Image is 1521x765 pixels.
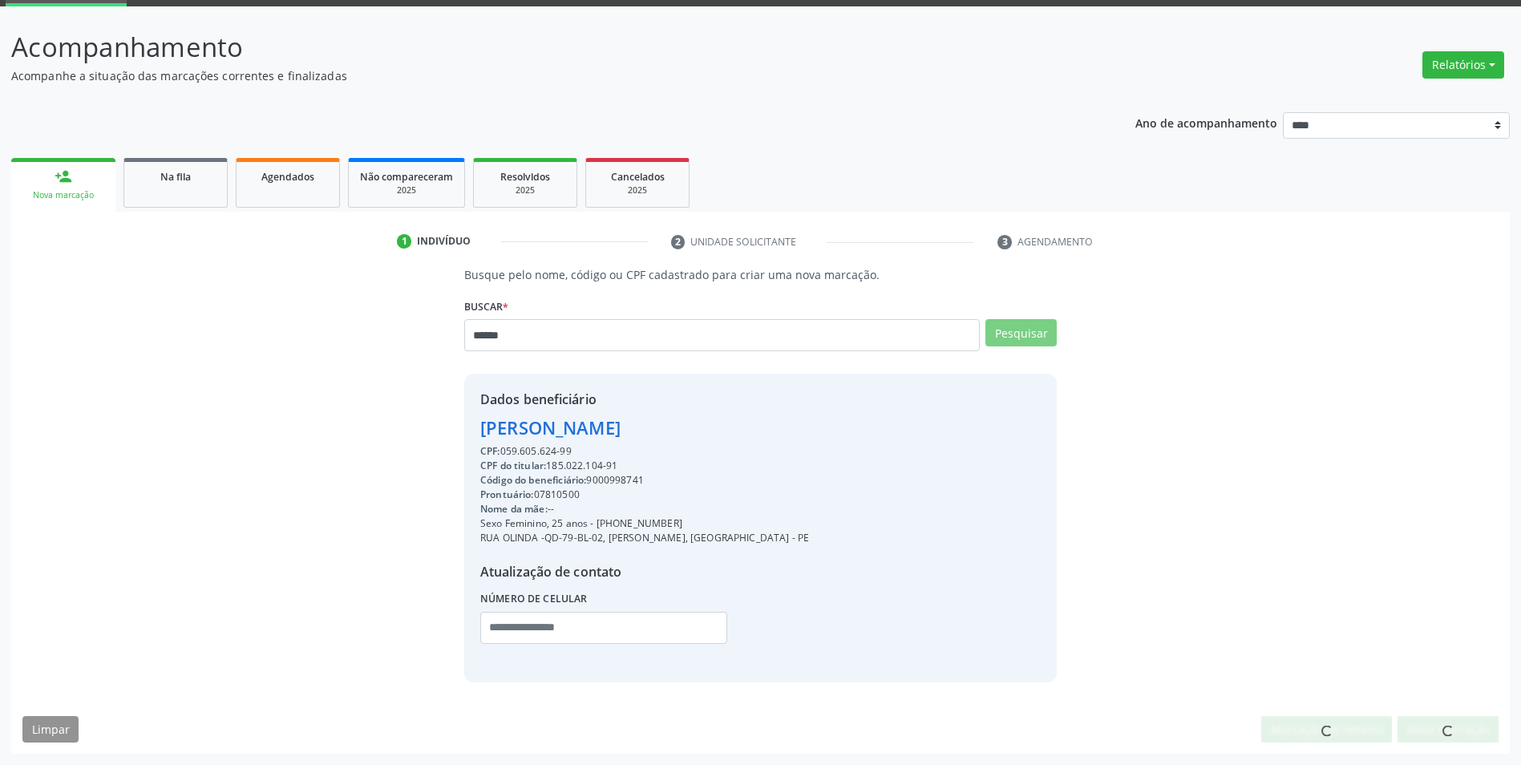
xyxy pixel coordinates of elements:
div: 2025 [360,184,453,196]
div: Sexo Feminino, 25 anos - [PHONE_NUMBER] [480,516,809,531]
div: 059.605.624-99 [480,444,809,459]
div: Indivíduo [417,234,471,249]
span: Cancelados [611,170,665,184]
div: 2025 [485,184,565,196]
span: Na fila [160,170,191,184]
div: Atualização de contato [480,562,809,581]
div: Dados beneficiário [480,390,809,409]
div: 9000998741 [480,473,809,488]
div: 1 [397,234,411,249]
button: Pesquisar [985,319,1057,346]
span: CPF: [480,444,500,458]
div: 185.022.104-91 [480,459,809,473]
span: Agendados [261,170,314,184]
span: Não compareceram [360,170,453,184]
div: [PERSON_NAME] [480,415,809,441]
div: -- [480,502,809,516]
span: Prontuário: [480,488,534,501]
p: Busque pelo nome, código ou CPF cadastrado para criar uma nova marcação. [464,266,1057,283]
span: Código do beneficiário: [480,473,586,487]
label: Buscar [464,294,508,319]
span: CPF do titular: [480,459,546,472]
p: Acompanhe a situação das marcações correntes e finalizadas [11,67,1060,84]
span: Nome da mãe: [480,502,548,516]
div: person_add [55,168,72,185]
div: 07810500 [480,488,809,502]
span: Resolvidos [500,170,550,184]
label: Número de celular [480,587,588,612]
div: 2025 [597,184,678,196]
div: RUA OLINDA -QD-79-BL-02, [PERSON_NAME], [GEOGRAPHIC_DATA] - PE [480,531,809,545]
div: Nova marcação [22,189,104,201]
p: Acompanhamento [11,27,1060,67]
p: Ano de acompanhamento [1135,112,1277,132]
button: Limpar [22,716,79,743]
button: Relatórios [1422,51,1504,79]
